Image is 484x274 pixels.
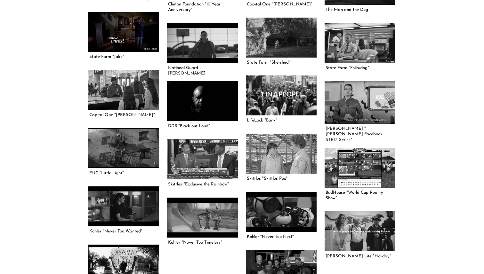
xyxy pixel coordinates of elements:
[168,123,237,129] h5: DDB "Black out Loud"
[168,65,237,76] h5: National Guard - [PERSON_NAME]
[247,2,316,7] h5: Capital One "[PERSON_NAME]"
[246,192,317,231] a: Kohler "Never Too Next"
[246,134,317,173] a: Skittles "Skittles Pox"
[326,190,394,201] h5: BudHouse "World Cup Reality Show"
[247,176,316,182] h5: Skittles "Skittles Pox"
[167,23,238,63] a: National Guard - Kathryn Bigelow
[325,81,395,124] a: Emerson "Hank Green Facebook STEM Series"
[247,234,316,240] h5: Kohler "Never Too Next"
[89,170,158,176] h5: EUC "Little Light"
[88,128,159,168] a: EUC "Little Light"
[247,60,316,66] h5: State Farm "She-shed"
[325,211,395,251] a: Miller Lite "Holiday"
[167,198,238,237] a: Kohler "Never Too Timeless"
[168,182,237,187] h5: Skittles "Exclusive the Rainbow"
[325,23,395,63] a: State Farm "Following"
[89,54,158,60] h5: State Farm "Jake"
[168,2,237,13] h5: Clinton Foundation "10 Year Anniversary"
[247,118,316,123] h5: LifeLock "Bank"
[168,240,237,246] h5: Kohler "Never Too Timeless"
[325,148,395,187] a: BudHouse "World Cup Reality Show"
[88,12,159,51] a: State Farm "Jake"
[326,254,394,259] h5: [PERSON_NAME] Lite "Holiday"
[88,70,159,110] a: Capital One "Barles Charkley"
[246,75,317,115] a: LifeLock "Bank"
[167,81,238,121] a: DDB "Black out Loud"
[167,139,238,179] a: Skittles "Exclusive the Rainbow"
[326,126,394,143] h5: [PERSON_NAME] "[PERSON_NAME] Facebook STEM Series"
[89,112,158,118] h5: Capital One "[PERSON_NAME]"
[88,186,159,226] a: Kohler "Never Too Wanted"
[326,7,394,13] h5: The Man and the Dog
[326,65,394,71] h5: State Farm "Following"
[246,18,317,57] a: State Farm "She-shed"
[89,229,158,234] h5: Kohler "Never Too Wanted"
